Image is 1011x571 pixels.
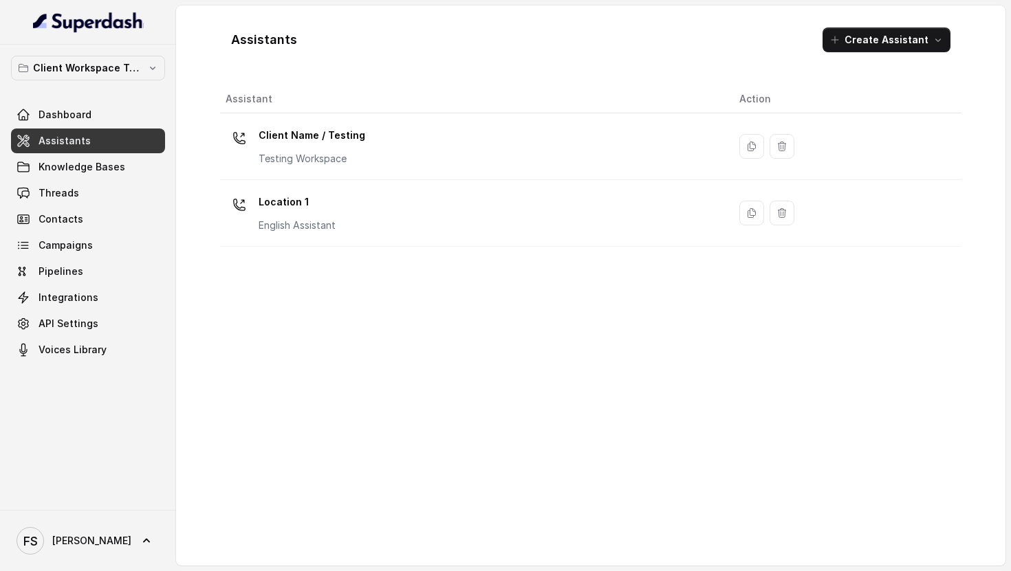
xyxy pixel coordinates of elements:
span: Integrations [39,291,98,304]
a: Contacts [11,207,165,232]
p: Client Name / Testing [259,124,365,146]
a: Knowledge Bases [11,155,165,179]
h1: Assistants [231,29,297,51]
text: FS [23,534,38,548]
span: [PERSON_NAME] [52,534,131,548]
span: Threads [39,186,79,200]
a: API Settings [11,311,165,336]
th: Action [728,85,961,113]
span: Voices Library [39,343,107,357]
a: Campaigns [11,233,165,258]
p: Testing Workspace [259,152,365,166]
img: light.svg [33,11,144,33]
span: API Settings [39,317,98,331]
button: Client Workspace Template [11,56,165,80]
span: Contacts [39,212,83,226]
span: Pipelines [39,265,83,278]
p: Location 1 [259,191,336,213]
button: Create Assistant [823,27,950,52]
p: English Assistant [259,219,336,232]
a: Assistants [11,128,165,153]
a: [PERSON_NAME] [11,522,165,560]
a: Dashboard [11,102,165,127]
span: Assistants [39,134,91,148]
span: Dashboard [39,108,91,122]
span: Campaigns [39,238,93,252]
a: Pipelines [11,259,165,284]
th: Assistant [220,85,728,113]
p: Client Workspace Template [33,60,143,76]
a: Threads [11,181,165,205]
span: Knowledge Bases [39,160,125,174]
a: Integrations [11,285,165,310]
a: Voices Library [11,337,165,362]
